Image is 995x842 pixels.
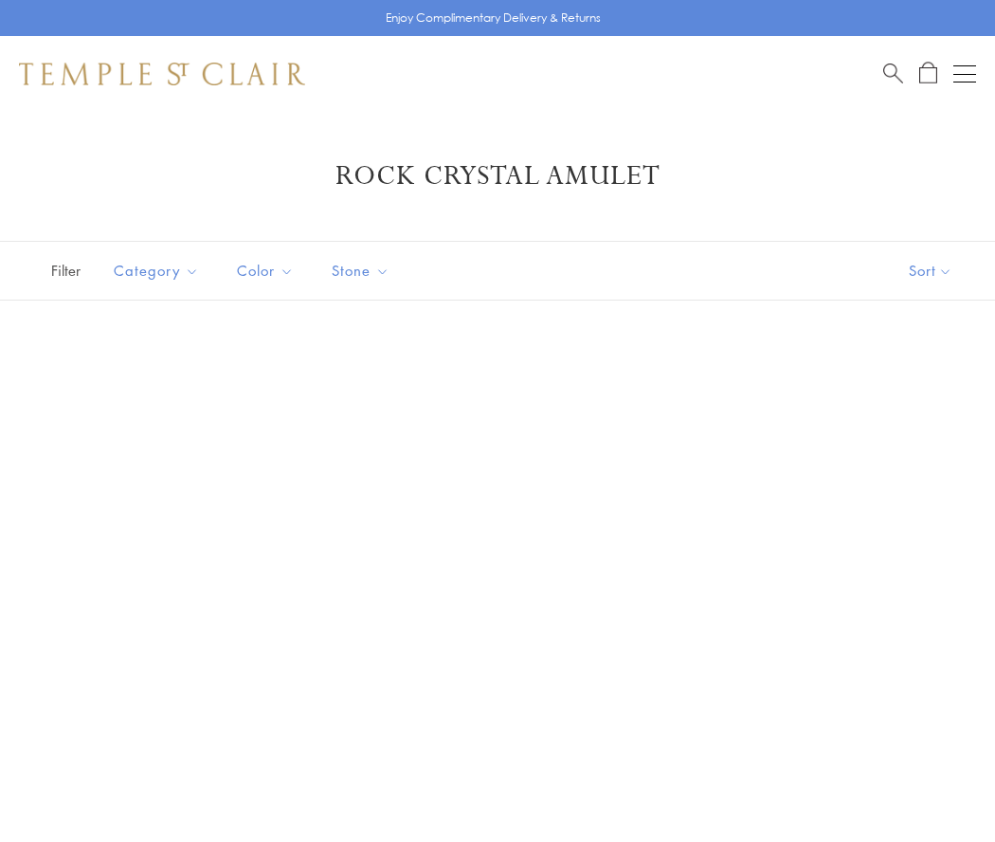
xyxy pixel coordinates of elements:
[866,242,995,300] button: Show sort by
[104,259,213,283] span: Category
[322,259,404,283] span: Stone
[317,249,404,292] button: Stone
[919,62,937,85] a: Open Shopping Bag
[386,9,601,27] p: Enjoy Complimentary Delivery & Returns
[883,62,903,85] a: Search
[953,63,976,85] button: Open navigation
[227,259,308,283] span: Color
[47,159,948,193] h1: Rock Crystal Amulet
[19,63,305,85] img: Temple St. Clair
[223,249,308,292] button: Color
[99,249,213,292] button: Category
